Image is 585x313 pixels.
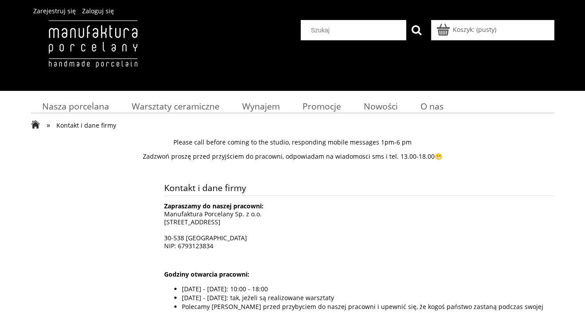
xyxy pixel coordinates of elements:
[304,20,406,40] input: Szukaj w sklepie
[42,100,109,112] span: Nasza porcelana
[182,293,334,302] span: [DATE] - [DATE]: tak, jeżeli są realizowane warsztaty
[242,100,280,112] span: Wynajem
[132,100,220,112] span: Warsztaty ceramiczne
[476,25,496,34] b: (pusty)
[164,202,263,250] span: Manufaktura Porcelany Sp. z o.o. [STREET_ADDRESS] 30-538 [GEOGRAPHIC_DATA] NIP: 6793123834
[182,285,268,293] span: [DATE] - [DATE]: 10:00 - 18:00
[364,100,398,112] span: Nowości
[352,98,409,115] a: Nowości
[56,121,116,129] span: Kontakt i dane firmy
[47,120,50,130] span: »
[406,20,427,40] button: Szukaj
[291,98,352,115] a: Promocje
[420,100,444,112] span: O nas
[82,7,114,15] a: Zaloguj się
[164,202,263,210] strong: Zapraszamy do naszej pracowni:
[164,270,249,278] strong: Godziny otwarcia pracowni:
[31,98,121,115] a: Nasza porcelana
[120,98,231,115] a: Warsztaty ceramiczne
[31,153,554,160] p: Zadzwoń proszę przed przyjściem do pracowni, odpowiadam na wiadomosci sms i tel. 13.00-18.00😁
[31,138,554,146] p: Please call before coming to the studio, responding mobile messages 1pm-6 pm
[33,7,76,15] a: Zarejestruj się
[164,180,554,196] span: Kontakt i dane firmy
[31,20,155,86] img: Manufaktura Porcelany
[302,100,341,112] span: Promocje
[409,98,455,115] a: O nas
[453,25,475,34] span: Koszyk:
[231,98,291,115] a: Wynajem
[438,25,496,34] a: Produkty w koszyku 0. Przejdź do koszyka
